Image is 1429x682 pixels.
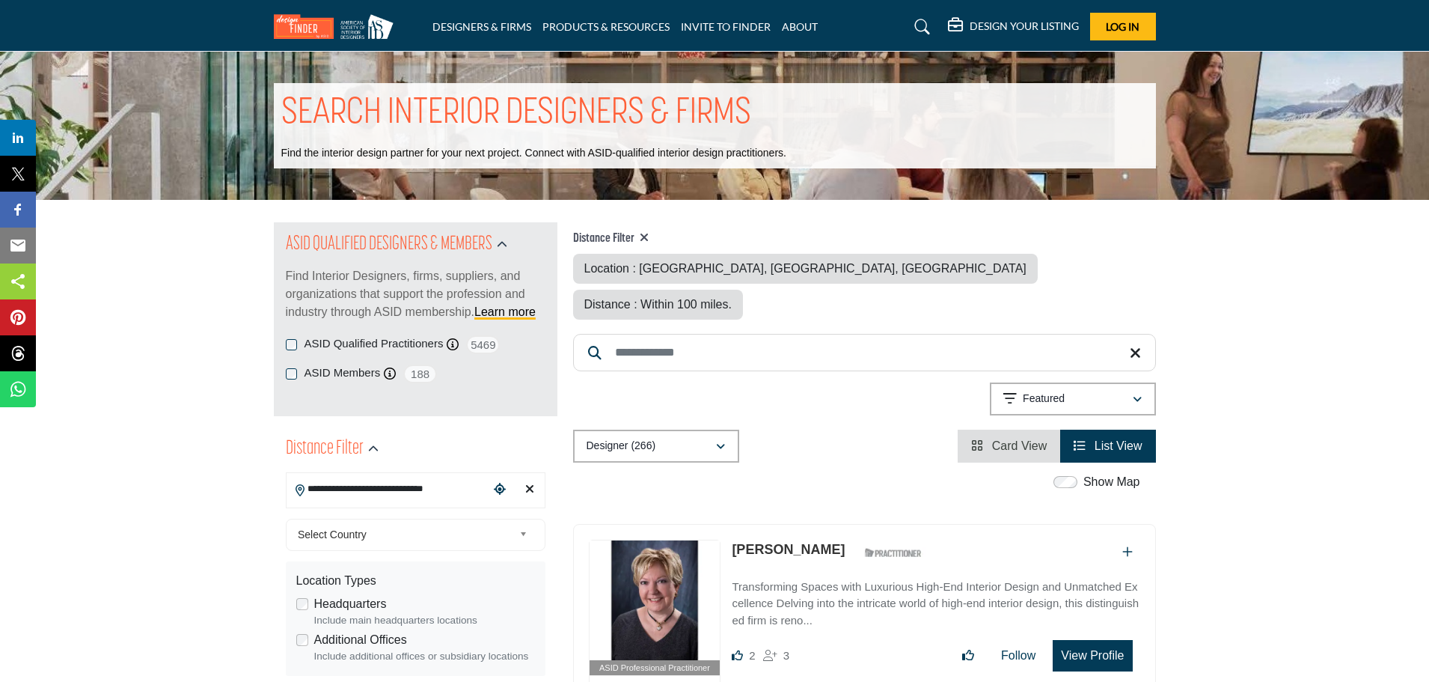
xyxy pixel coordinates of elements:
li: Card View [958,430,1060,463]
span: Select Country [298,526,513,544]
span: List View [1095,439,1142,452]
img: Site Logo [274,14,401,39]
input: ASID Qualified Practitioners checkbox [286,339,297,350]
div: Include additional offices or subsidiary locations [314,649,535,664]
label: Show Map [1083,473,1140,491]
label: Headquarters [314,595,387,613]
label: ASID Members [305,365,381,382]
div: Location Types [296,572,535,590]
li: List View [1060,430,1155,463]
a: INVITE TO FINDER [681,20,771,33]
div: Clear search location [518,474,541,506]
img: ASID Qualified Practitioners Badge Icon [859,544,926,562]
span: Distance : Within 100 miles. [584,298,732,311]
span: Card View [992,439,1047,452]
button: Designer (266) [573,430,739,463]
span: 2 [749,649,755,662]
button: Log In [1090,13,1156,40]
a: DESIGNERS & FIRMS [432,20,531,33]
div: Include main headquarters locations [314,613,535,628]
div: Choose your current location [489,474,511,506]
label: Additional Offices [314,631,407,649]
button: View Profile [1053,640,1132,672]
input: Search Keyword [573,334,1156,371]
label: ASID Qualified Practitioners [305,335,444,353]
span: 5469 [466,335,500,354]
a: Transforming Spaces with Luxurious High-End Interior Design and Unmatched Excellence Delving into... [732,570,1139,630]
input: Search Location [287,475,489,504]
div: DESIGN YOUR LISTING [948,18,1079,36]
span: 188 [403,365,437,383]
span: Log In [1106,20,1139,33]
h1: SEARCH INTERIOR DESIGNERS & FIRMS [281,91,751,137]
input: ASID Members checkbox [286,368,297,380]
a: View List [1074,439,1142,452]
p: Find Interior Designers, firms, suppliers, and organizations that support the profession and indu... [286,267,545,321]
button: Like listing [952,641,984,671]
div: Followers [763,647,789,665]
img: Eloise Kubli [590,541,720,660]
p: Eloise Kubli [732,540,845,560]
h4: Distance Filter [573,231,1156,246]
i: Likes [732,650,743,661]
a: [PERSON_NAME] [732,542,845,557]
h2: ASID QUALIFIED DESIGNERS & MEMBERS [286,231,492,258]
h2: Distance Filter [286,436,364,463]
p: Find the interior design partner for your next project. Connect with ASID-qualified interior desi... [281,146,786,161]
p: Featured [1023,392,1065,407]
span: Location : [GEOGRAPHIC_DATA], [GEOGRAPHIC_DATA], [GEOGRAPHIC_DATA] [584,262,1026,275]
a: Search [900,15,940,39]
h5: DESIGN YOUR LISTING [970,19,1079,33]
a: PRODUCTS & RESOURCES [542,20,670,33]
p: Transforming Spaces with Luxurious High-End Interior Design and Unmatched Excellence Delving into... [732,579,1139,630]
a: View Card [971,439,1047,452]
a: Add To List [1122,546,1133,558]
button: Follow [991,641,1045,671]
p: Designer (266) [587,439,656,454]
span: ASID Professional Practitioner [599,662,710,675]
a: ASID Professional Practitioner [590,541,720,676]
span: 3 [783,649,789,662]
button: Featured [990,383,1156,415]
a: ABOUT [782,20,818,33]
a: Learn more [474,305,536,318]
